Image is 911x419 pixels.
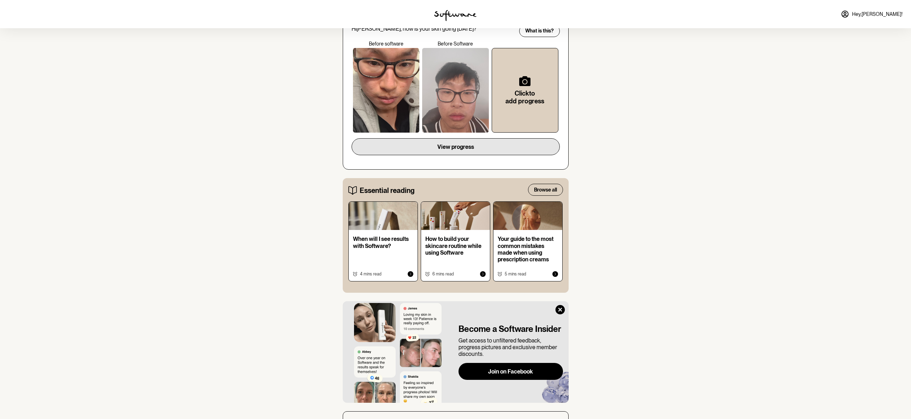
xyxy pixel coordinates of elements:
img: software logo [434,10,477,21]
span: Browse all [534,187,557,193]
h6: Click to add progress [503,90,547,105]
p: How to build your skincare routine while using Software [425,236,486,256]
p: Hi [PERSON_NAME] , how is your skin going [DATE]? [352,25,515,32]
a: Hey,[PERSON_NAME]! [837,6,907,23]
p: When will I see results with Software? [353,236,413,249]
span: View progress [437,144,474,150]
p: Your guide to the most common mistakes made when using prescription creams [498,236,558,263]
p: Get access to unfiltered feedback, progress pictures and exclusive member discounts. [459,337,563,358]
button: Join on Facebook [459,363,563,380]
span: Hey, [PERSON_NAME] ! [852,11,903,17]
span: What is this? [525,28,554,34]
h5: Essential reading [360,186,414,195]
h4: Become a Software Insider [459,324,563,334]
button: Browse all [528,184,563,196]
span: 6 mins read [432,272,454,277]
p: Before software [352,41,421,47]
span: Join on Facebook [488,368,533,375]
button: View progress [352,138,560,155]
span: 4 mins read [360,272,382,277]
button: What is this? [519,25,560,37]
span: 5 mins read [505,272,526,277]
p: Before Software [421,41,490,47]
